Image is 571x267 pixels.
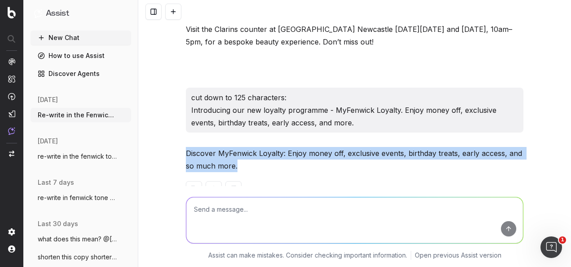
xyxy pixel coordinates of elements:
[8,7,16,18] img: Botify logo
[31,49,131,63] a: How to use Assist
[38,253,117,262] span: shorten this copy shorter and snappier:
[8,75,15,83] img: Intelligence
[38,95,58,104] span: [DATE]
[208,251,407,260] p: Assist can make mistakes. Consider checking important information.
[31,108,131,122] button: Re-write in the Fenwick tone of voice:
[8,228,15,236] img: Setting
[34,9,42,18] img: Assist
[31,31,131,45] button: New Chat
[8,93,15,100] img: Activation
[38,137,58,146] span: [DATE]
[46,7,69,20] h1: Assist
[540,236,562,258] iframe: Intercom live chat
[415,251,501,260] a: Open previous Assist version
[31,67,131,81] a: Discover Agents
[38,235,117,244] span: what does this mean? @[PERSON_NAME]-Pepra I'
[38,152,117,161] span: re-write in the fenwick tone of voice:
[31,232,131,246] button: what does this mean? @[PERSON_NAME]-Pepra I'
[38,111,117,120] span: Re-write in the Fenwick tone of voice:
[31,250,131,264] button: shorten this copy shorter and snappier:
[8,245,15,253] img: My account
[559,236,566,244] span: 1
[8,58,15,65] img: Analytics
[38,178,74,187] span: last 7 days
[8,127,15,135] img: Assist
[191,91,518,129] p: cut down to 125 characters: Introducing our new loyalty programme - MyFenwick Loyalty. Enjoy mone...
[38,219,78,228] span: last 30 days
[186,147,523,172] p: Discover MyFenwick Loyalty: Enjoy money off, exclusive events, birthday treats, early access, and...
[31,191,131,205] button: re-write in fenwick tone of voice: [PERSON_NAME]
[172,151,181,160] img: Botify assist logo
[34,7,127,20] button: Assist
[186,10,523,48] p: Visit the Clarins counter at [GEOGRAPHIC_DATA] Newcastle [DATE][DATE] and [DATE], 10am–5pm, for a...
[8,110,15,117] img: Studio
[9,151,14,157] img: Switch project
[38,193,117,202] span: re-write in fenwick tone of voice: [PERSON_NAME]
[31,149,131,164] button: re-write in the fenwick tone of voice:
